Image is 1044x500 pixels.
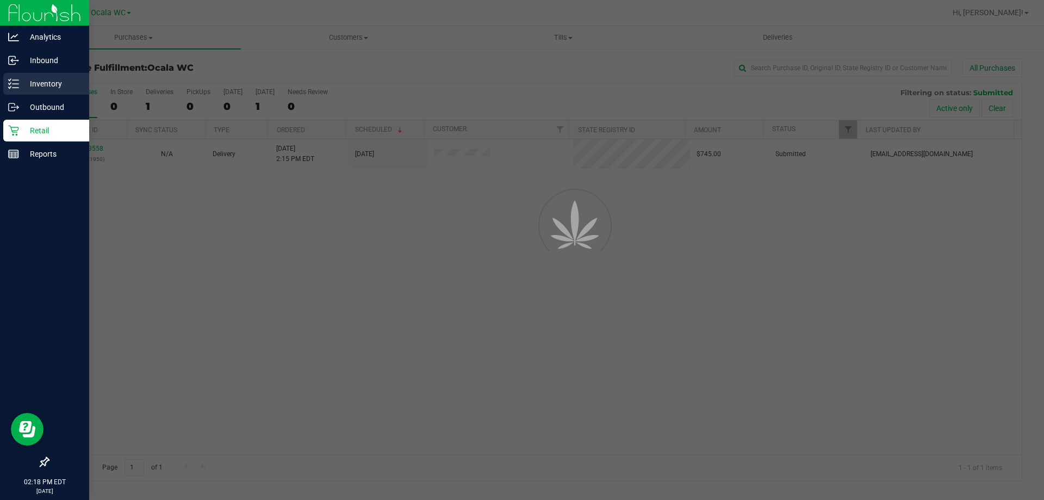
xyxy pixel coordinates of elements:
[11,413,43,446] iframe: Resource center
[8,149,19,159] inline-svg: Reports
[5,477,84,487] p: 02:18 PM EDT
[19,30,84,44] p: Analytics
[5,487,84,495] p: [DATE]
[8,125,19,136] inline-svg: Retail
[19,77,84,90] p: Inventory
[19,124,84,137] p: Retail
[8,55,19,66] inline-svg: Inbound
[19,101,84,114] p: Outbound
[8,102,19,113] inline-svg: Outbound
[8,32,19,42] inline-svg: Analytics
[19,147,84,161] p: Reports
[19,54,84,67] p: Inbound
[8,78,19,89] inline-svg: Inventory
